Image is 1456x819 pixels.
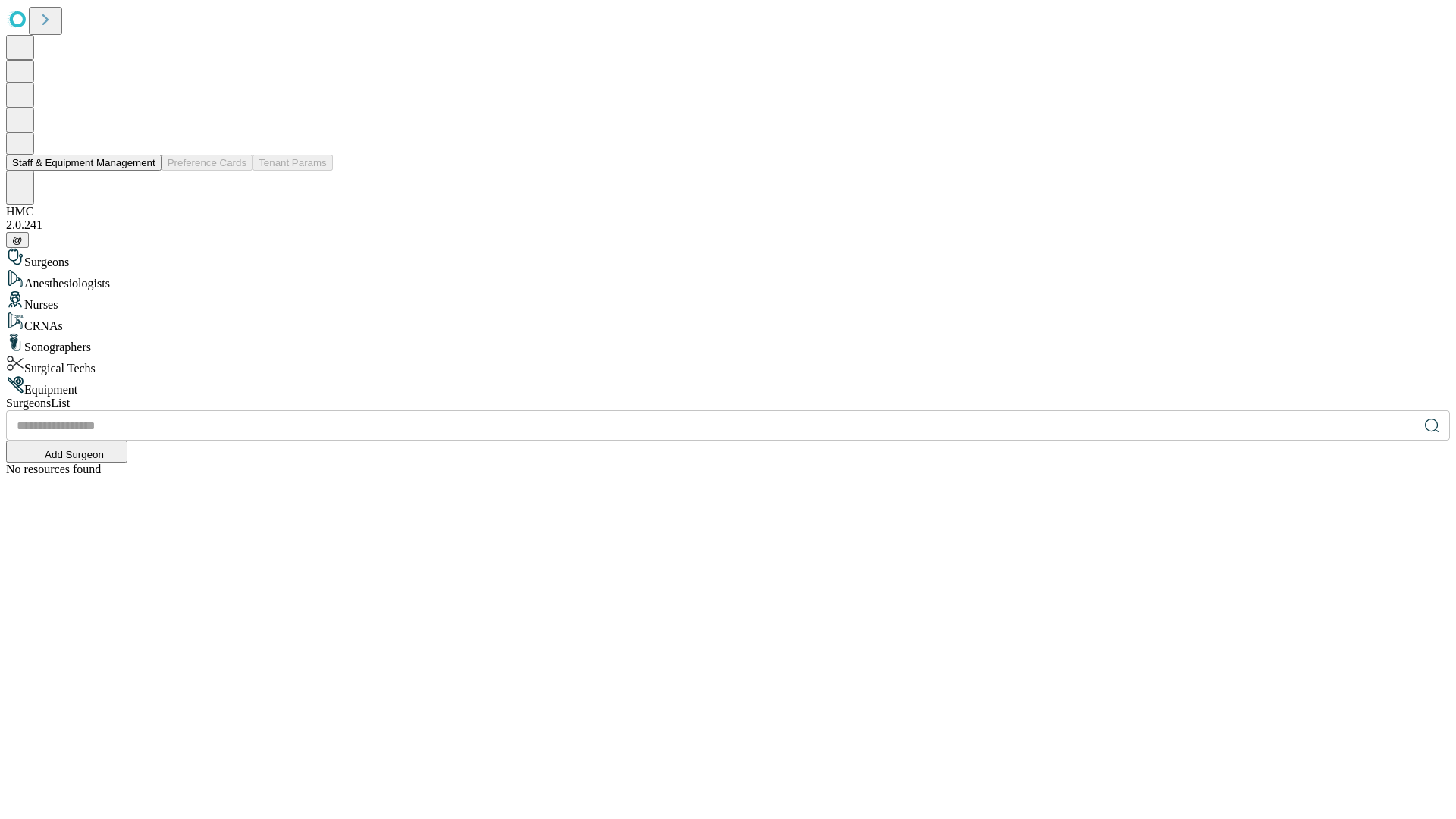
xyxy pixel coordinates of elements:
[6,333,1450,354] div: Sonographers
[6,205,1450,218] div: HMC
[6,269,1450,290] div: Anesthesiologists
[6,232,29,248] button: @
[6,248,1450,269] div: Surgeons
[162,155,253,171] button: Preference Cards
[6,463,1450,476] div: No resources found
[6,312,1450,333] div: CRNAs
[45,449,104,460] span: Add Surgeon
[6,441,127,463] button: Add Surgeon
[6,290,1450,312] div: Nurses
[12,234,23,246] span: @
[6,375,1450,397] div: Equipment
[6,354,1450,375] div: Surgical Techs
[253,155,333,171] button: Tenant Params
[6,397,1450,410] div: Surgeons List
[6,218,1450,232] div: 2.0.241
[6,155,162,171] button: Staff & Equipment Management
